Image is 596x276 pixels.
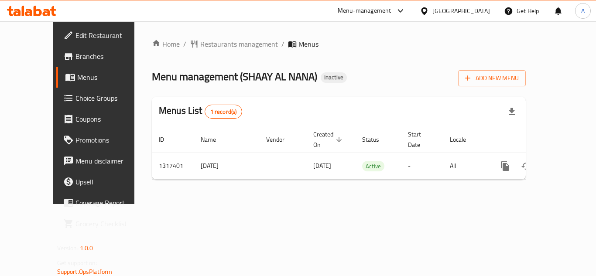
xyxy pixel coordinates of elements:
span: Name [201,134,227,145]
a: Upsell [56,171,152,192]
a: Coverage Report [56,192,152,213]
span: Inactive [321,74,347,81]
span: Version: [57,242,79,254]
a: Restaurants management [190,39,278,49]
td: - [401,153,443,179]
span: Active [362,161,384,171]
span: Status [362,134,390,145]
span: Menus [77,72,145,82]
span: Grocery Checklist [75,218,145,229]
div: Total records count [205,105,243,119]
div: Menu-management [338,6,391,16]
button: Change Status [516,156,537,177]
li: / [281,39,284,49]
a: Edit Restaurant [56,25,152,46]
span: ID [159,134,175,145]
span: Upsell [75,177,145,187]
div: Active [362,161,384,171]
div: [GEOGRAPHIC_DATA] [432,6,490,16]
span: Menus [298,39,319,49]
nav: breadcrumb [152,39,526,49]
span: Created On [313,129,345,150]
a: Promotions [56,129,152,150]
table: enhanced table [152,126,586,180]
span: Promotions [75,135,145,145]
span: Add New Menu [465,73,519,84]
a: Choice Groups [56,88,152,109]
a: Grocery Checklist [56,213,152,234]
a: Menus [56,67,152,88]
a: Home [152,39,180,49]
h2: Menus List [159,104,242,119]
span: Get support on: [57,257,97,269]
span: Edit Restaurant [75,30,145,41]
span: Restaurants management [200,39,278,49]
td: All [443,153,488,179]
td: [DATE] [194,153,259,179]
span: Locale [450,134,477,145]
span: Vendor [266,134,296,145]
span: Start Date [408,129,432,150]
div: Inactive [321,72,347,83]
span: Branches [75,51,145,61]
a: Menu disclaimer [56,150,152,171]
a: Branches [56,46,152,67]
li: / [183,39,186,49]
span: 1.0.0 [80,242,93,254]
th: Actions [488,126,586,153]
button: more [495,156,516,177]
td: 1317401 [152,153,194,179]
span: A [581,6,585,16]
button: Add New Menu [458,70,526,86]
span: Menu disclaimer [75,156,145,166]
a: Coupons [56,109,152,129]
span: 1 record(s) [205,108,242,116]
span: Menu management ( SHAAY AL NANA ) [152,67,317,86]
span: Coverage Report [75,198,145,208]
span: [DATE] [313,160,331,171]
span: Coupons [75,114,145,124]
span: Choice Groups [75,93,145,103]
div: Export file [501,101,522,122]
